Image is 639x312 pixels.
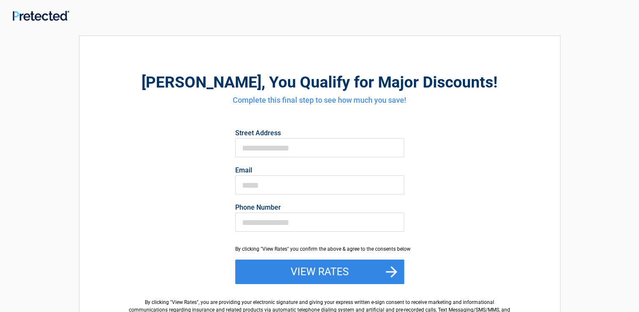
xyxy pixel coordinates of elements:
label: Phone Number [235,204,404,211]
span: [PERSON_NAME] [141,73,261,91]
img: Main Logo [13,11,69,21]
h4: Complete this final step to see how much you save! [126,95,514,106]
div: By clicking "View Rates" you confirm the above & agree to the consents below [235,245,404,253]
h2: , You Qualify for Major Discounts! [126,72,514,93]
button: View Rates [235,260,404,284]
span: View Rates [172,299,197,305]
label: Email [235,167,404,174]
label: Street Address [235,130,404,137]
